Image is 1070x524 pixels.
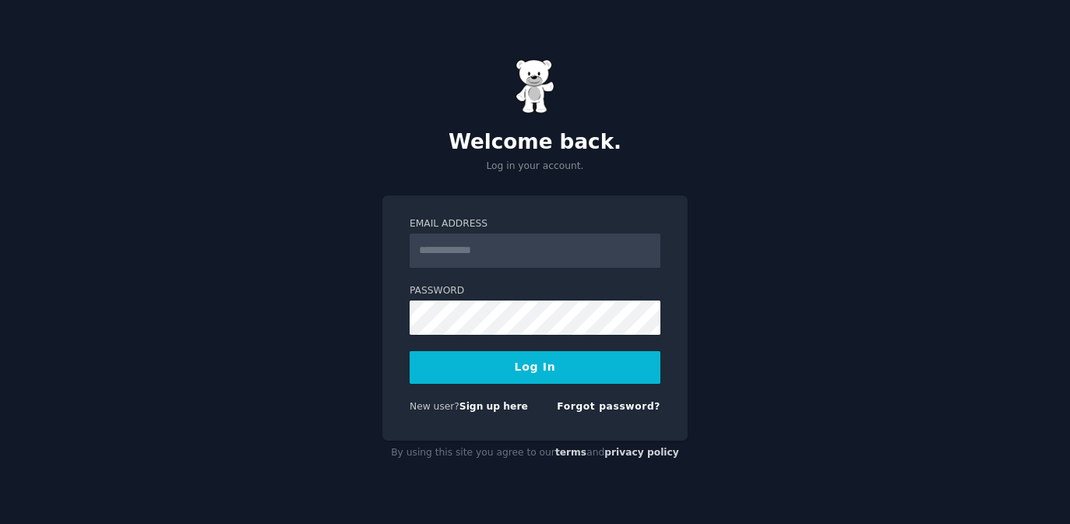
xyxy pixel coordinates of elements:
[555,447,586,458] a: terms
[604,447,679,458] a: privacy policy
[382,441,688,466] div: By using this site you agree to our and
[410,217,660,231] label: Email Address
[459,401,528,412] a: Sign up here
[382,160,688,174] p: Log in your account.
[516,59,554,114] img: Gummy Bear
[557,401,660,412] a: Forgot password?
[410,401,459,412] span: New user?
[410,351,660,384] button: Log In
[410,284,660,298] label: Password
[382,130,688,155] h2: Welcome back.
